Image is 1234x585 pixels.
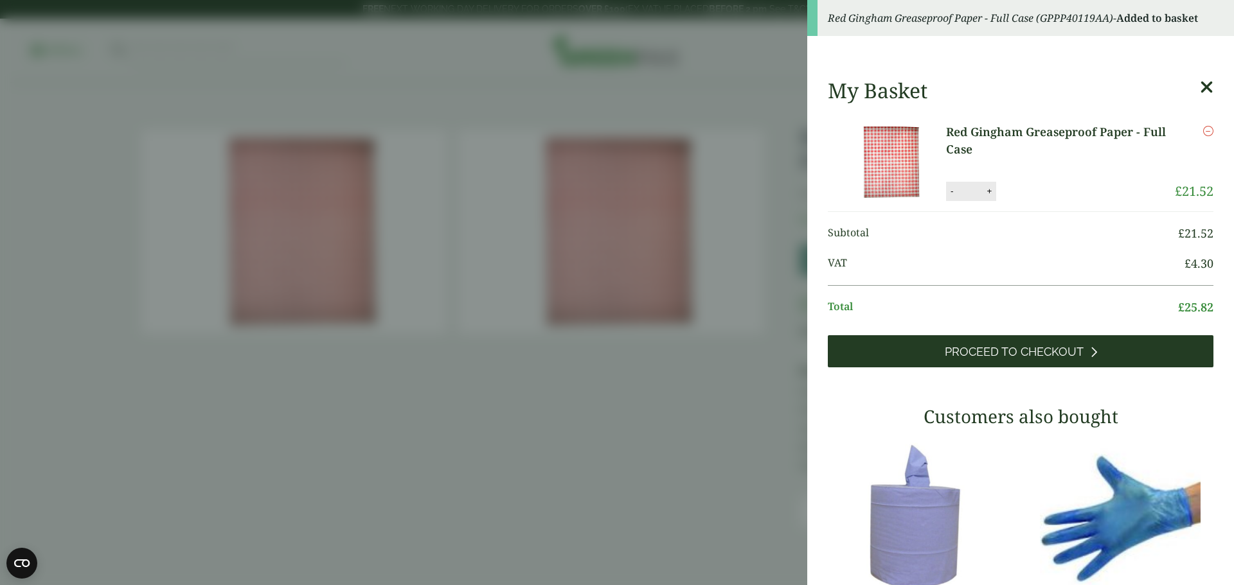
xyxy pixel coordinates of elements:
span: £ [1185,256,1191,271]
span: £ [1178,299,1185,315]
bdi: 25.82 [1178,299,1213,315]
a: Proceed to Checkout [828,335,1213,367]
span: Total [828,299,1178,316]
em: Red Gingham Greaseproof Paper - Full Case (GPPP40119AA) [828,11,1113,25]
span: Subtotal [828,225,1178,242]
h3: Customers also bought [828,406,1213,428]
bdi: 4.30 [1185,256,1213,271]
bdi: 21.52 [1178,225,1213,241]
strong: Added to basket [1116,11,1198,25]
h2: My Basket [828,78,927,103]
bdi: 21.52 [1175,182,1213,200]
a: Remove this item [1203,123,1213,139]
span: £ [1175,182,1182,200]
button: Open CMP widget [6,548,37,579]
a: Red Gingham Greaseproof Paper - Full Case [946,123,1175,158]
span: VAT [828,255,1185,272]
button: - [947,186,957,196]
button: + [983,186,996,196]
img: Red Gingham Greaseproof Paper-Full Case-0 [830,123,946,200]
span: Proceed to Checkout [945,345,1084,359]
span: £ [1178,225,1185,241]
